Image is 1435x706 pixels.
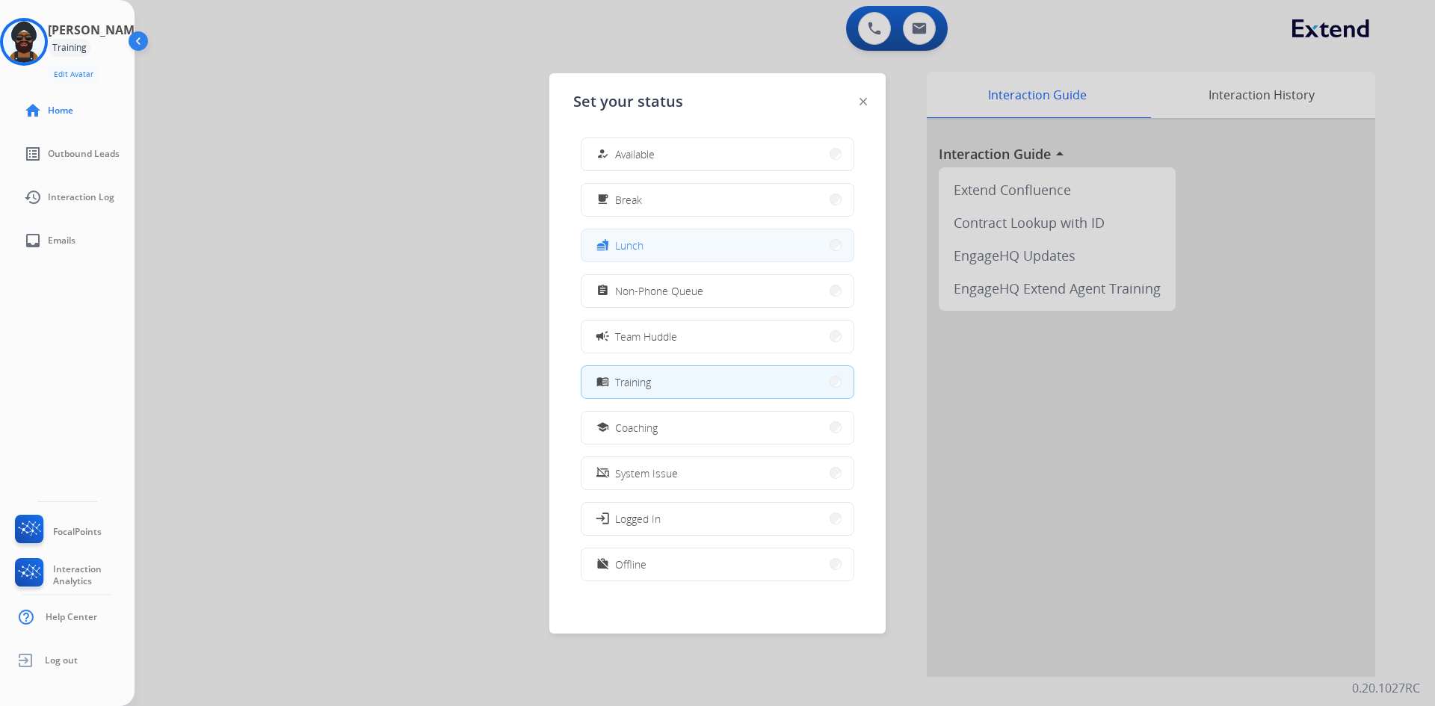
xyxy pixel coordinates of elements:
span: Offline [615,557,646,572]
mat-icon: school [596,421,609,434]
span: Training [615,374,651,390]
button: Coaching [581,412,854,444]
mat-icon: assignment [596,285,609,297]
span: System Issue [615,465,678,481]
mat-icon: free_breakfast [596,193,609,206]
span: Break [615,192,642,208]
span: Available [615,146,655,162]
button: Available [581,138,854,170]
span: Emails [48,235,75,247]
button: Logged In [581,503,854,535]
mat-icon: menu_book [596,376,609,388]
span: Help Center [46,611,97,623]
span: Coaching [615,420,658,436]
span: Home [48,105,73,117]
img: close-button [860,98,867,105]
mat-icon: fastfood [596,239,609,252]
div: Training [48,39,91,57]
button: Training [581,366,854,398]
p: 0.20.1027RC [1352,679,1420,697]
button: Lunch [581,229,854,261]
span: Interaction Log [48,191,114,203]
mat-icon: how_to_reg [596,148,609,161]
mat-icon: phonelink_off [596,467,609,480]
span: Outbound Leads [48,148,120,160]
h3: [PERSON_NAME] [48,21,145,39]
button: Non-Phone Queue [581,275,854,307]
img: avatar [3,21,45,63]
mat-icon: inbox [24,232,42,250]
mat-icon: history [24,188,42,206]
span: Log out [45,654,78,666]
button: Break [581,184,854,216]
span: FocalPoints [53,526,102,538]
button: System Issue [581,457,854,489]
button: Offline [581,548,854,580]
mat-icon: list_alt [24,145,42,163]
span: Logged In [615,511,661,527]
mat-icon: campaign [595,329,610,344]
a: Interaction Analytics [12,558,135,592]
mat-icon: login [595,511,610,526]
span: Non-Phone Queue [615,283,703,299]
span: Lunch [615,238,644,253]
button: Edit Avatar [48,66,99,83]
mat-icon: home [24,102,42,120]
span: Set your status [573,91,683,112]
button: Team Huddle [581,321,854,353]
span: Interaction Analytics [53,563,135,587]
a: FocalPoints [12,515,102,549]
mat-icon: work_off [596,558,609,571]
span: Team Huddle [615,329,677,344]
